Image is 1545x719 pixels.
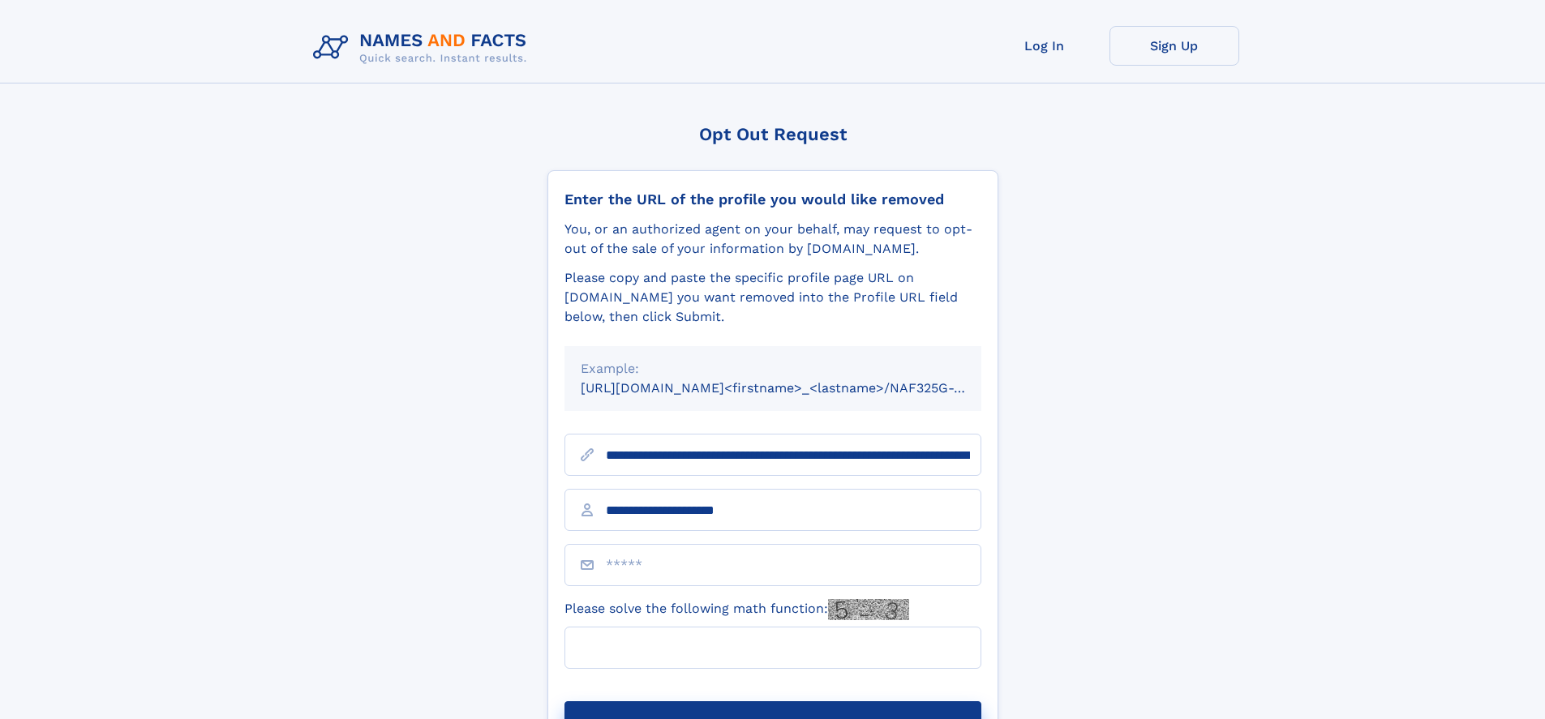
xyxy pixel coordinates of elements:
[581,380,1012,396] small: [URL][DOMAIN_NAME]<firstname>_<lastname>/NAF325G-xxxxxxxx
[564,190,981,208] div: Enter the URL of the profile you would like removed
[547,124,998,144] div: Opt Out Request
[980,26,1109,66] a: Log In
[564,599,909,620] label: Please solve the following math function:
[564,268,981,327] div: Please copy and paste the specific profile page URL on [DOMAIN_NAME] you want removed into the Pr...
[581,359,965,379] div: Example:
[307,26,540,70] img: Logo Names and Facts
[1109,26,1239,66] a: Sign Up
[564,220,981,259] div: You, or an authorized agent on your behalf, may request to opt-out of the sale of your informatio...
